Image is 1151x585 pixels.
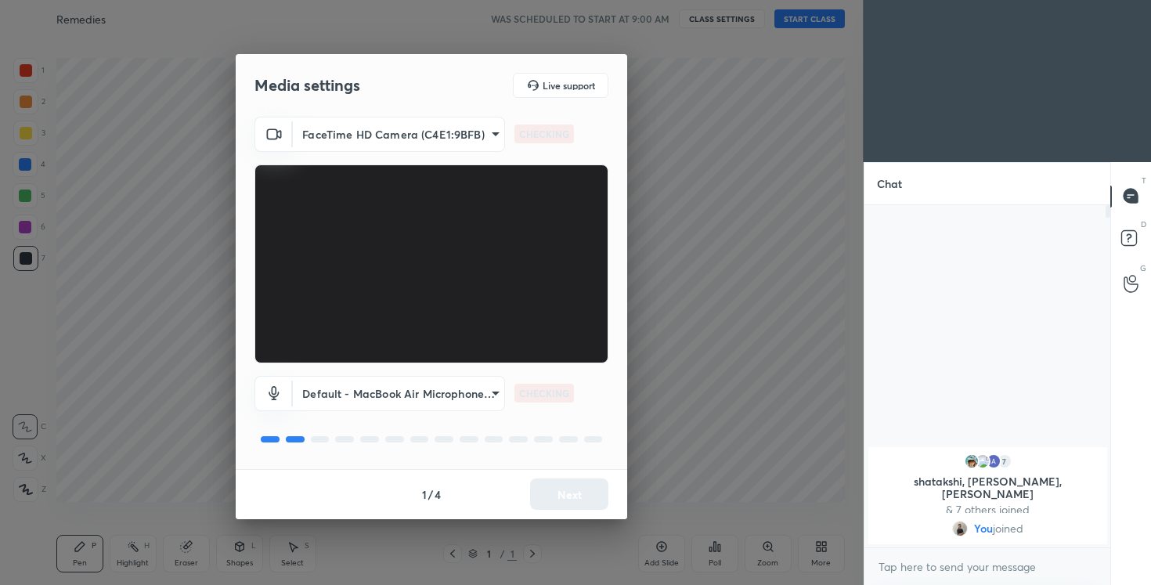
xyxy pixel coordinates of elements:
[428,486,433,503] h4: /
[993,522,1023,535] span: joined
[878,475,1098,500] p: shatakshi, [PERSON_NAME], [PERSON_NAME]
[864,163,915,204] p: Chat
[254,75,360,96] h2: Media settings
[974,453,990,469] img: 3
[974,522,993,535] span: You
[293,117,505,152] div: FaceTime HD Camera (C4E1:9BFB)
[963,453,979,469] img: 3
[864,444,1111,547] div: grid
[996,453,1012,469] div: 7
[878,504,1098,516] p: & 7 others joined
[422,486,427,503] h4: 1
[1142,175,1146,186] p: T
[952,521,968,536] img: 85cc559173fc41d5b27497aa80a99b0a.jpg
[1140,262,1146,274] p: G
[1141,218,1146,230] p: D
[519,127,569,141] p: CHECKING
[519,386,569,400] p: CHECKING
[435,486,441,503] h4: 4
[293,376,505,411] div: FaceTime HD Camera (C4E1:9BFB)
[543,81,595,90] h5: Live support
[985,453,1001,469] img: 3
